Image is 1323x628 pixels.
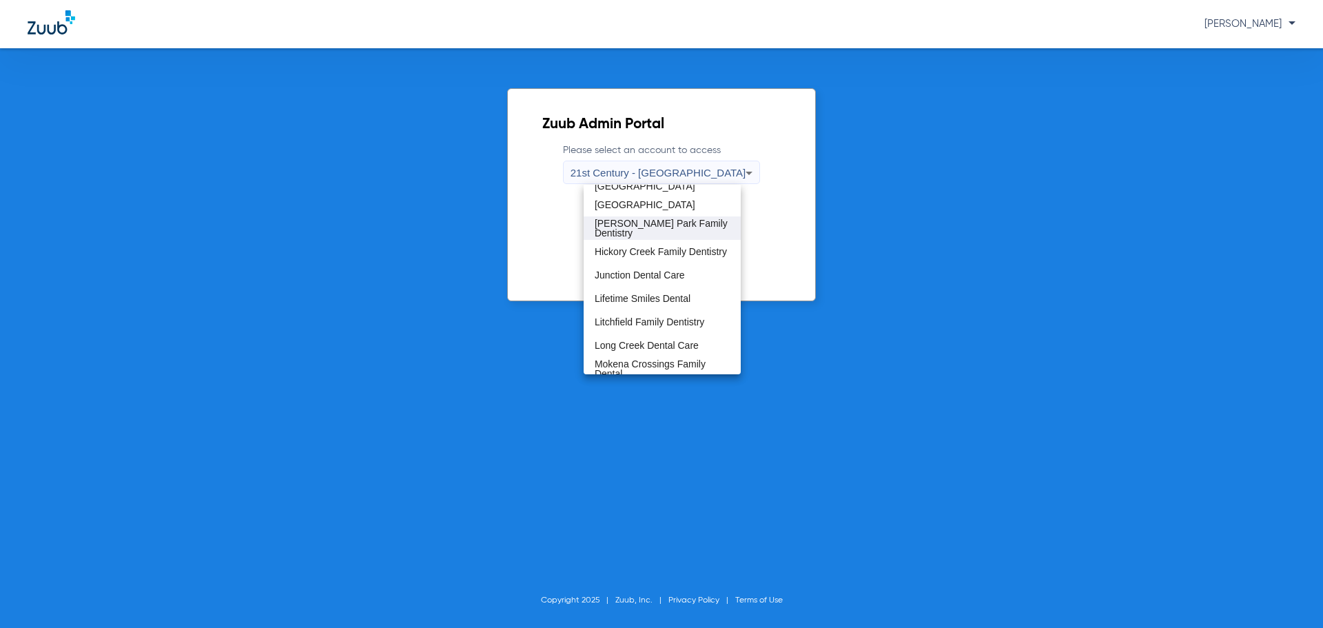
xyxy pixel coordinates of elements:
span: Mokena Crossings Family Dental [595,359,730,378]
span: Long Creek Dental Care [595,341,699,350]
span: [PERSON_NAME] Park Family Dentistry [595,219,730,238]
span: Junction Dental Care [595,270,685,280]
span: Litchfield Family Dentistry [595,317,705,327]
span: Hickory Creek Family Dentistry [595,247,727,256]
span: Lifetime Smiles Dental [595,294,690,303]
span: Family Dental of [GEOGRAPHIC_DATA] [595,172,730,191]
span: [GEOGRAPHIC_DATA] [595,200,695,210]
